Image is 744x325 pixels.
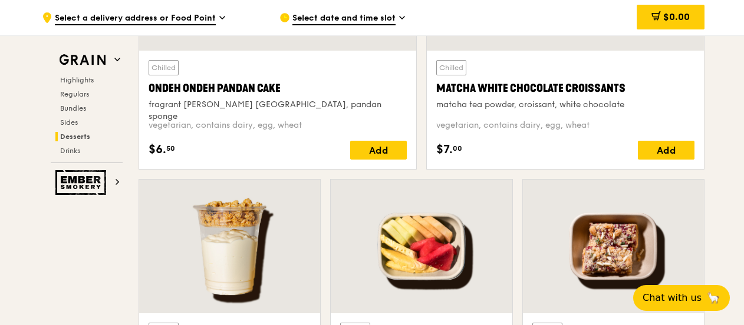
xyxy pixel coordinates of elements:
[55,12,216,25] span: Select a delivery address or Food Point
[436,60,466,75] div: Chilled
[55,49,110,71] img: Grain web logo
[436,99,694,111] div: matcha tea powder, croissant, white chocolate
[60,76,94,84] span: Highlights
[436,120,694,131] div: vegetarian, contains dairy, egg, wheat
[149,80,407,97] div: Ondeh Ondeh Pandan Cake
[633,285,730,311] button: Chat with us🦙
[350,141,407,160] div: Add
[149,141,166,158] span: $6.
[60,118,78,127] span: Sides
[453,144,462,153] span: 00
[436,80,694,97] div: Matcha White Chocolate Croissants
[60,104,86,112] span: Bundles
[60,132,90,141] span: Desserts
[60,90,89,98] span: Regulars
[149,99,407,122] div: fragrant [PERSON_NAME] [GEOGRAPHIC_DATA], pandan sponge
[706,291,720,305] span: 🦙
[643,291,702,305] span: Chat with us
[60,147,80,155] span: Drinks
[149,120,407,131] div: vegetarian, contains dairy, egg, wheat
[149,60,179,75] div: Chilled
[166,144,175,153] span: 50
[55,170,110,195] img: Ember Smokery web logo
[663,11,690,22] span: $0.00
[638,141,694,160] div: Add
[292,12,396,25] span: Select date and time slot
[436,141,453,158] span: $7.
